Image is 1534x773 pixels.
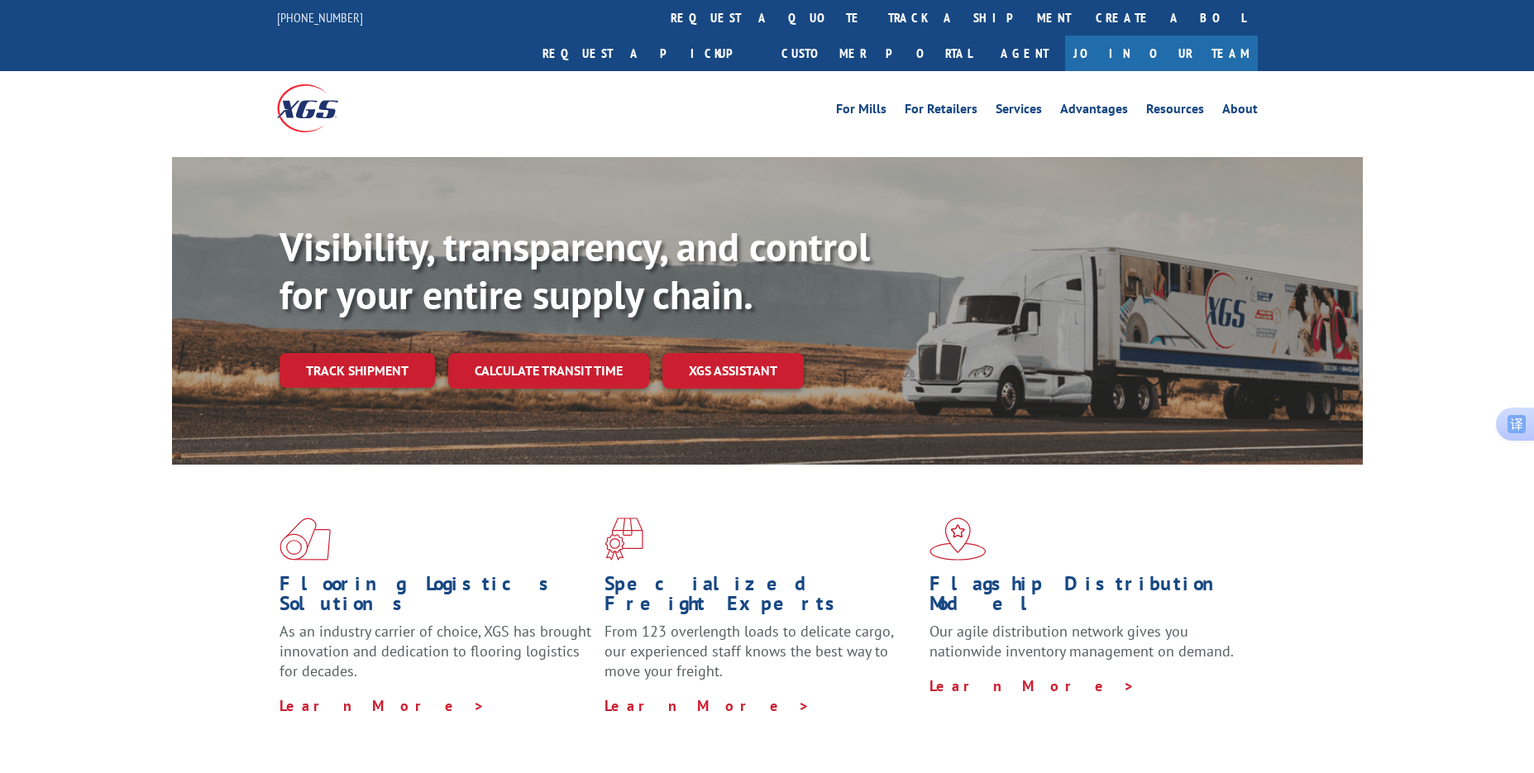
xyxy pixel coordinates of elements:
[929,518,987,561] img: xgs-icon-flagship-distribution-model-red
[277,9,363,26] a: [PHONE_NUMBER]
[929,676,1135,695] a: Learn More >
[929,574,1242,622] h1: Flagship Distribution Model
[769,36,984,71] a: Customer Portal
[280,518,331,561] img: xgs-icon-total-supply-chain-intelligence-red
[1146,103,1204,121] a: Resources
[1222,103,1258,121] a: About
[662,353,804,389] a: XGS ASSISTANT
[1065,36,1258,71] a: Join Our Team
[996,103,1042,121] a: Services
[605,696,810,715] a: Learn More >
[448,353,649,389] a: Calculate transit time
[280,221,870,320] b: Visibility, transparency, and control for your entire supply chain.
[280,622,591,680] span: As an industry carrier of choice, XGS has brought innovation and dedication to flooring logistics...
[605,518,643,561] img: xgs-icon-focused-on-flooring-red
[1060,103,1128,121] a: Advantages
[929,622,1234,661] span: Our agile distribution network gives you nationwide inventory management on demand.
[605,622,917,695] p: From 123 overlength loads to delicate cargo, our experienced staff knows the best way to move you...
[984,36,1065,71] a: Agent
[836,103,886,121] a: For Mills
[280,574,592,622] h1: Flooring Logistics Solutions
[905,103,977,121] a: For Retailers
[530,36,769,71] a: Request a pickup
[605,574,917,622] h1: Specialized Freight Experts
[280,696,485,715] a: Learn More >
[280,353,435,388] a: Track shipment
